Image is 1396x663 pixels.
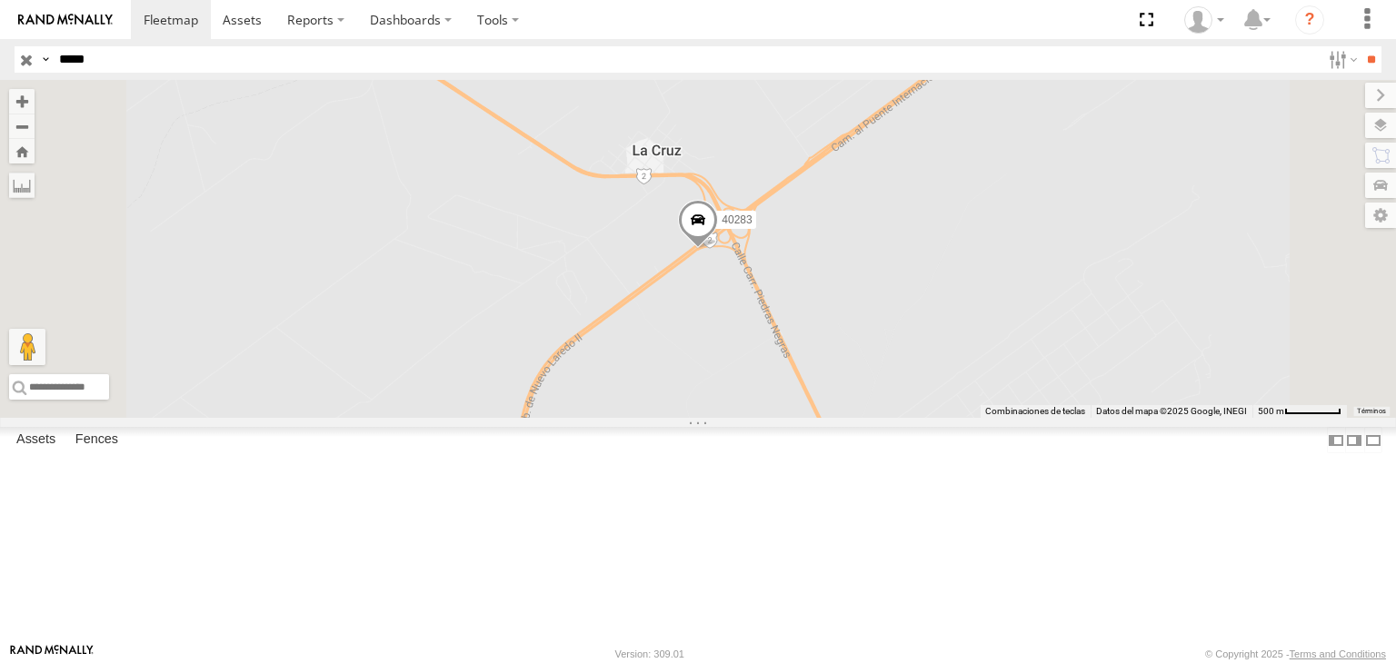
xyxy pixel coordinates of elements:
[66,428,127,453] label: Fences
[1096,406,1247,416] span: Datos del mapa ©2025 Google, INEGI
[18,14,113,26] img: rand-logo.svg
[9,114,35,139] button: Zoom out
[9,173,35,198] label: Measure
[985,405,1085,418] button: Combinaciones de teclas
[1290,648,1386,659] a: Terms and Conditions
[1321,46,1361,73] label: Search Filter Options
[1178,6,1231,34] div: Angel Dominguez
[10,645,94,663] a: Visit our Website
[1365,203,1396,228] label: Map Settings
[7,428,65,453] label: Assets
[1327,427,1345,453] label: Dock Summary Table to the Left
[9,89,35,114] button: Zoom in
[1295,5,1324,35] i: ?
[1258,406,1284,416] span: 500 m
[1205,648,1386,659] div: © Copyright 2025 -
[9,139,35,163] button: Zoom Home
[1252,405,1347,418] button: Escala del mapa: 500 m por 59 píxeles
[1364,427,1382,453] label: Hide Summary Table
[722,213,752,226] span: 40283
[9,329,45,365] button: Arrastra al hombrecito al mapa para abrir Street View
[1345,427,1363,453] label: Dock Summary Table to the Right
[38,46,53,73] label: Search Query
[615,648,684,659] div: Version: 309.01
[1357,408,1386,415] a: Términos (se abre en una nueva pestaña)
